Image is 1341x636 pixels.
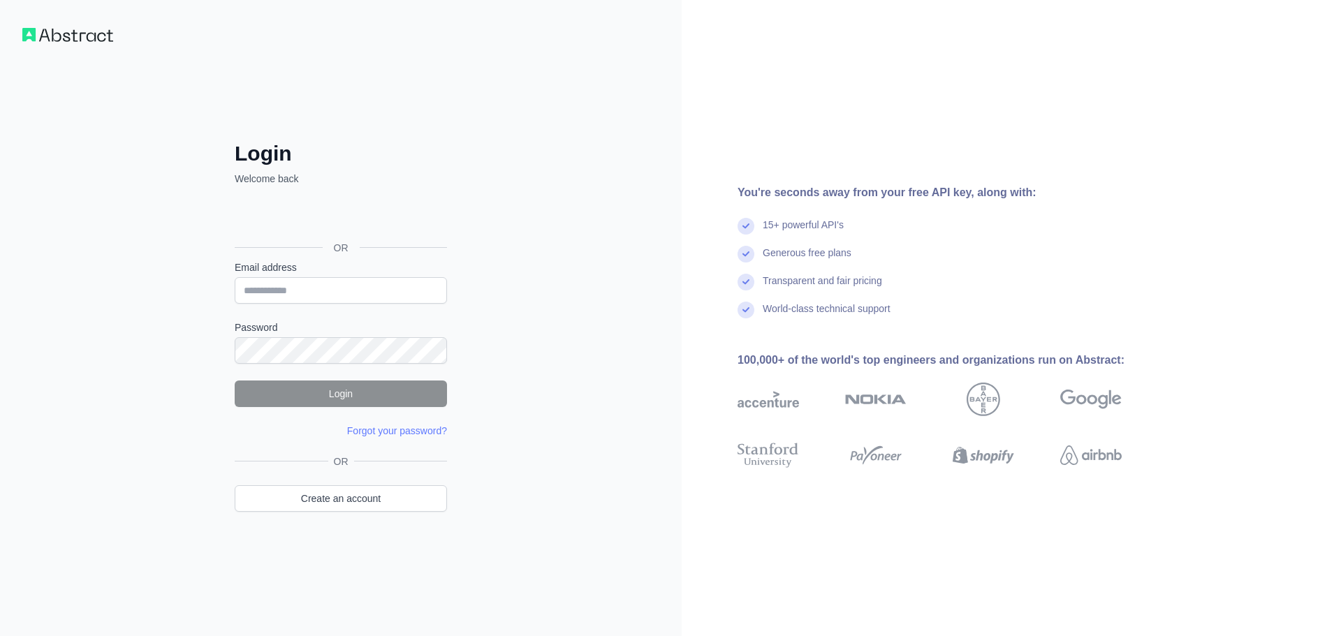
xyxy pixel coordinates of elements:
img: stanford university [738,440,799,471]
img: bayer [967,383,1000,416]
div: World-class technical support [763,302,891,330]
a: Create an account [235,485,447,512]
iframe: Schaltfläche „Über Google anmelden“ [228,201,451,232]
span: OR [323,241,360,255]
img: nokia [845,383,907,416]
div: You're seconds away from your free API key, along with: [738,184,1166,201]
img: Workflow [22,28,113,42]
img: shopify [953,440,1014,471]
img: accenture [738,383,799,416]
img: check mark [738,302,754,318]
div: Transparent and fair pricing [763,274,882,302]
label: Password [235,320,447,334]
h2: Login [235,141,447,166]
img: check mark [738,246,754,262]
img: google [1060,383,1122,416]
label: Email address [235,260,447,274]
span: OR [328,454,354,468]
div: 100,000+ of the world's top engineers and organizations run on Abstract: [738,352,1166,369]
img: airbnb [1060,440,1122,471]
img: check mark [738,218,754,235]
img: payoneer [845,440,907,471]
a: Forgot your password? [347,425,447,436]
div: Generous free plans [763,246,851,274]
img: check mark [738,274,754,290]
p: Welcome back [235,172,447,186]
button: Login [235,380,447,407]
div: 15+ powerful API's [763,218,844,246]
